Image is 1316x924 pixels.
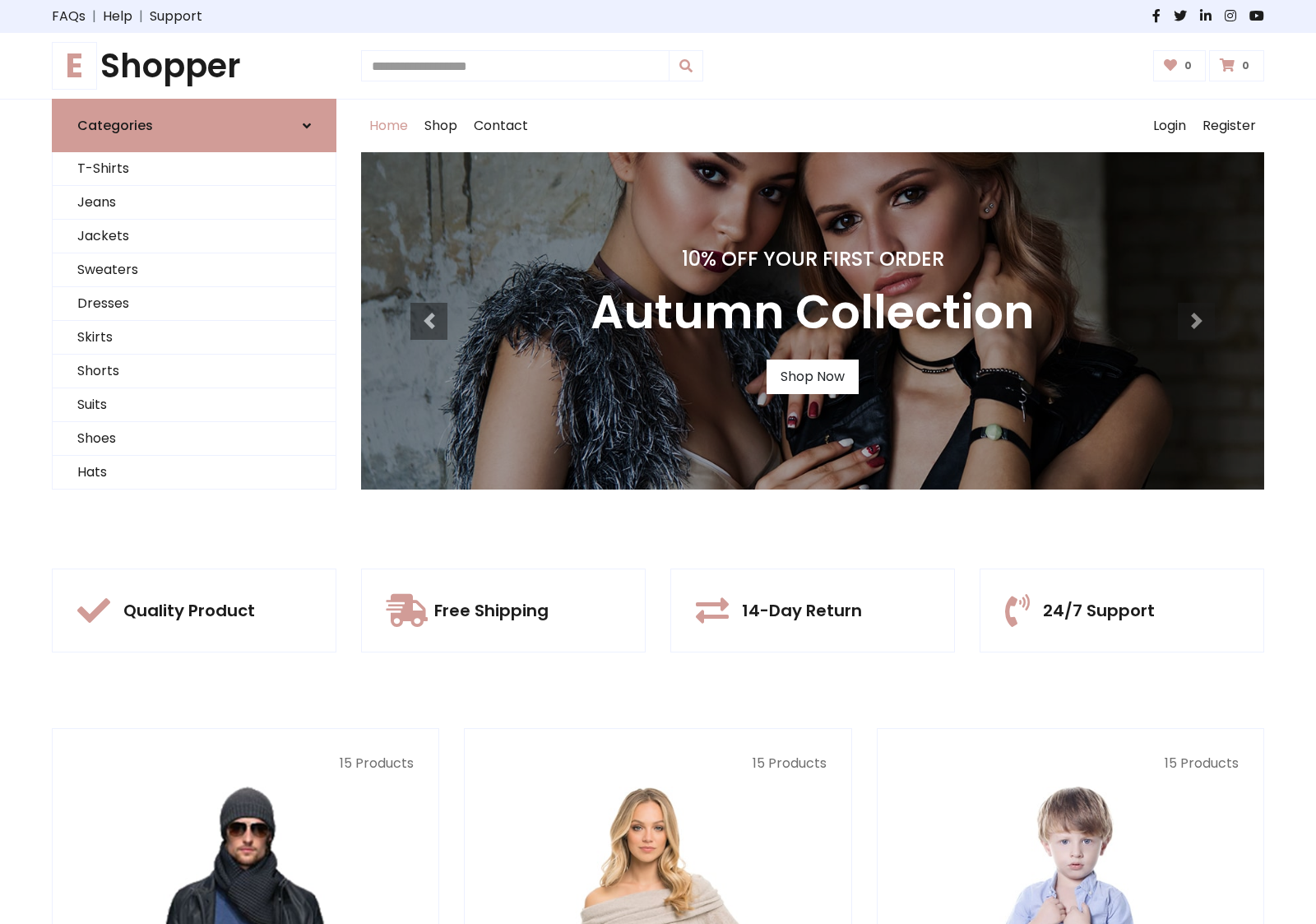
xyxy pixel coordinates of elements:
h5: 24/7 Support [1043,601,1155,620]
a: Login [1145,100,1194,152]
a: Dresses [53,287,336,321]
a: Categories [52,99,336,152]
a: Contact [466,100,536,152]
a: Shop Now [767,360,859,394]
a: Shoes [53,422,336,456]
a: 0 [1209,50,1264,81]
a: Suits [53,388,336,422]
h5: Quality Product [123,601,255,620]
a: Home [361,100,416,152]
a: Jackets [53,220,336,253]
p: 15 Products [489,754,826,773]
a: Jeans [53,186,336,220]
a: Sweaters [53,253,336,287]
h6: Categories [77,118,153,133]
span: | [132,7,150,26]
h5: Free Shipping [434,601,549,620]
p: 15 Products [77,754,414,773]
span: | [86,7,103,26]
span: E [52,42,97,90]
a: FAQs [52,7,86,26]
h4: 10% Off Your First Order [591,248,1035,272]
h1: Shopper [52,46,336,86]
span: 0 [1180,58,1196,73]
a: T-Shirts [53,152,336,186]
a: Skirts [53,321,336,355]
a: Shorts [53,355,336,388]
a: Help [103,7,132,26]
h3: Autumn Collection [591,285,1035,340]
a: Register [1194,100,1264,152]
a: Hats [53,456,336,490]
a: Support [150,7,202,26]
span: 0 [1238,58,1253,73]
p: 15 Products [902,754,1239,773]
a: Shop [416,100,466,152]
a: 0 [1153,50,1207,81]
a: EShopper [52,46,336,86]
h5: 14-Day Return [742,601,862,620]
